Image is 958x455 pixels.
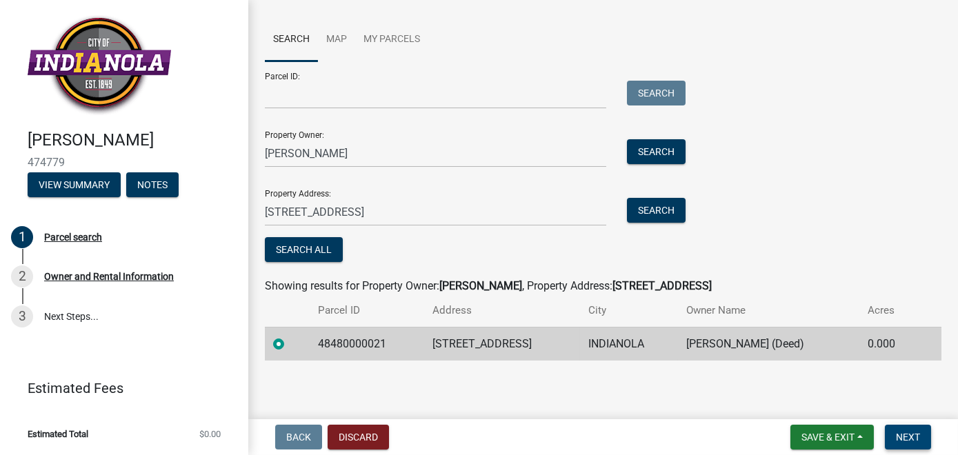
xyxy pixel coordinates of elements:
[11,305,33,327] div: 3
[126,172,179,197] button: Notes
[28,14,171,116] img: City of Indianola, Iowa
[44,272,174,281] div: Owner and Rental Information
[355,18,428,62] a: My Parcels
[424,327,581,361] td: [STREET_ADDRESS]
[265,237,343,262] button: Search All
[126,180,179,191] wm-modal-confirm: Notes
[275,425,322,449] button: Back
[612,279,712,292] strong: [STREET_ADDRESS]
[580,294,678,327] th: City
[790,425,874,449] button: Save & Exit
[859,294,919,327] th: Acres
[199,429,221,438] span: $0.00
[11,226,33,248] div: 1
[424,294,581,327] th: Address
[265,18,318,62] a: Search
[859,327,919,361] td: 0.000
[310,327,424,361] td: 48480000021
[310,294,424,327] th: Parcel ID
[28,156,221,169] span: 474779
[801,432,855,443] span: Save & Exit
[678,294,859,327] th: Owner Name
[896,432,920,443] span: Next
[580,327,678,361] td: INDIANOLA
[11,374,226,402] a: Estimated Fees
[286,432,311,443] span: Back
[28,130,237,150] h4: [PERSON_NAME]
[678,327,859,361] td: [PERSON_NAME] (Deed)
[627,198,686,223] button: Search
[11,265,33,287] div: 2
[439,279,522,292] strong: [PERSON_NAME]
[28,180,121,191] wm-modal-confirm: Summary
[627,81,686,105] button: Search
[318,18,355,62] a: Map
[265,278,941,294] div: Showing results for Property Owner: , Property Address:
[328,425,389,449] button: Discard
[627,139,686,164] button: Search
[28,172,121,197] button: View Summary
[44,232,102,242] div: Parcel search
[885,425,931,449] button: Next
[28,429,88,438] span: Estimated Total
